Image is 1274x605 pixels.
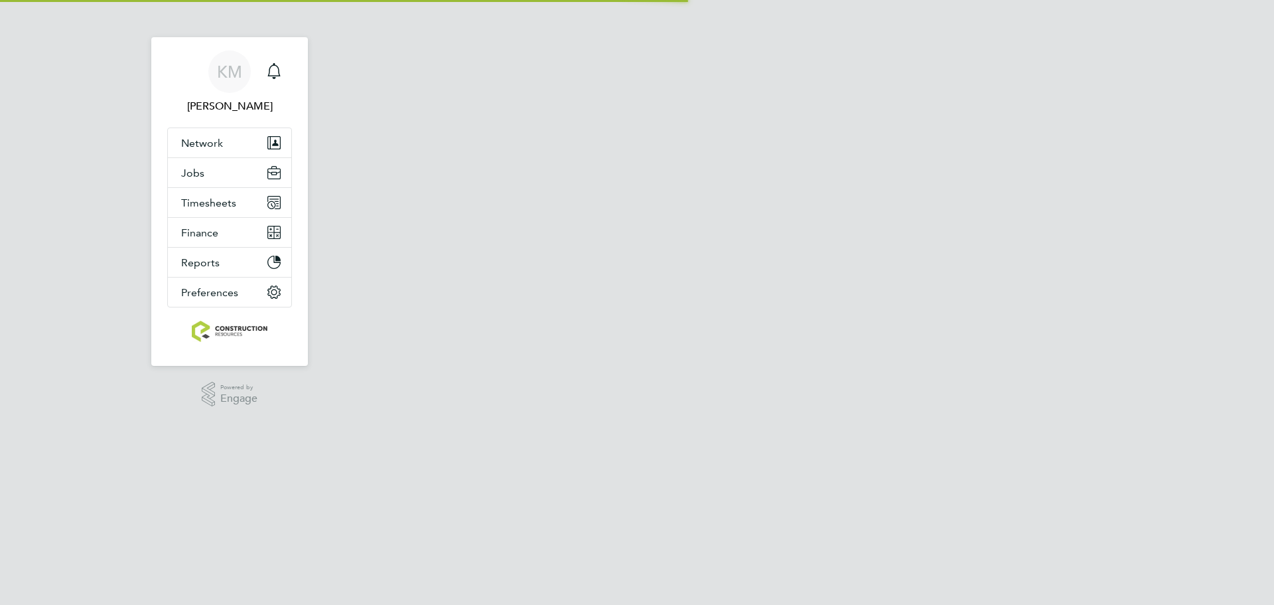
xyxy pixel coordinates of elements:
[167,321,292,342] a: Go to home page
[192,321,268,342] img: construction-resources-logo-retina.png
[168,248,291,277] button: Reports
[181,226,218,239] span: Finance
[181,286,238,299] span: Preferences
[168,188,291,217] button: Timesheets
[167,50,292,114] a: KM[PERSON_NAME]
[181,197,236,209] span: Timesheets
[220,382,257,393] span: Powered by
[217,63,242,80] span: KM
[151,37,308,366] nav: Main navigation
[167,98,292,114] span: Kacy Melton
[168,158,291,187] button: Jobs
[168,278,291,307] button: Preferences
[168,128,291,157] button: Network
[220,393,257,404] span: Engage
[181,137,223,149] span: Network
[181,256,220,269] span: Reports
[168,218,291,247] button: Finance
[202,382,258,407] a: Powered byEngage
[181,167,204,179] span: Jobs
